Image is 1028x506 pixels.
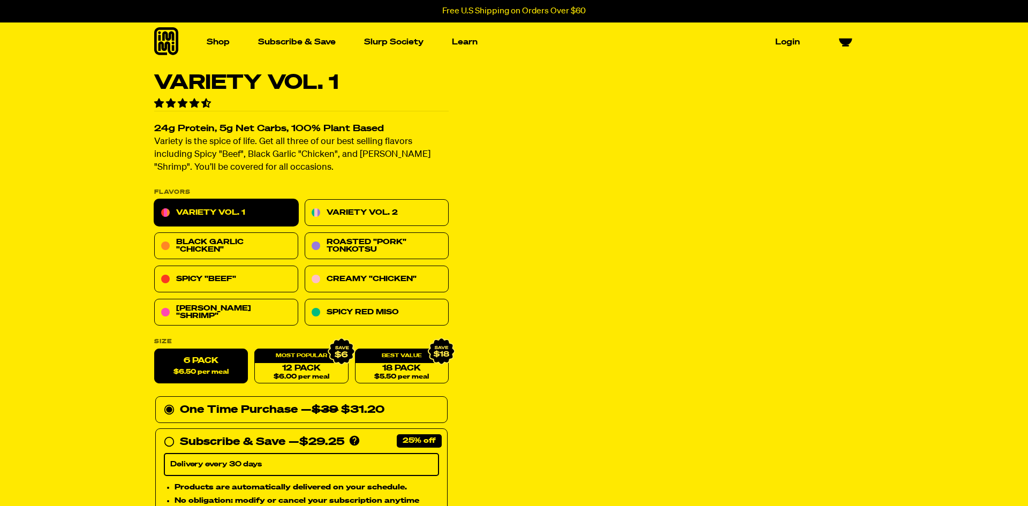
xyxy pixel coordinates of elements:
a: Black Garlic "Chicken" [154,233,298,260]
a: 12 Pack$6.00 per meal [254,349,348,384]
p: Free U.S Shipping on Orders Over $60 [442,6,586,16]
nav: Main navigation [202,22,804,62]
a: Shop [202,34,234,50]
li: Products are automatically delivered on your schedule. [175,481,439,493]
p: Variety is the spice of life. Get all three of our best selling flavors including Spicy "Beef", B... [154,136,449,175]
a: Spicy Red Miso [305,299,449,326]
h2: 24g Protein, 5g Net Carbs, 100% Plant Based [154,125,449,134]
a: Roasted "Pork" Tonkotsu [305,233,449,260]
span: $6.00 per meal [274,374,329,381]
div: Subscribe & Save [180,434,285,451]
span: 4.55 stars [154,99,213,109]
span: $5.50 per meal [374,374,429,381]
h1: Variety Vol. 1 [154,73,449,93]
div: — [301,402,384,419]
label: 6 Pack [154,349,248,384]
a: Creamy "Chicken" [305,266,449,293]
a: Login [771,34,804,50]
a: 18 Pack$5.50 per meal [355,349,449,384]
span: $29.25 [299,437,344,448]
label: Size [154,339,449,345]
a: Learn [448,34,482,50]
select: Subscribe & Save —$29.25 Products are automatically delivered on your schedule. No obligation: mo... [164,454,439,476]
p: Flavors [154,190,449,195]
a: Variety Vol. 2 [305,200,449,226]
a: Variety Vol. 1 [154,200,298,226]
span: $6.50 per meal [173,369,229,376]
del: $39 [312,405,338,416]
div: — [289,434,344,451]
div: One Time Purchase [164,402,439,419]
a: Slurp Society [360,34,428,50]
a: [PERSON_NAME] "Shrimp" [154,299,298,326]
a: Spicy "Beef" [154,266,298,293]
span: $31.20 [312,405,384,416]
a: Subscribe & Save [254,34,340,50]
